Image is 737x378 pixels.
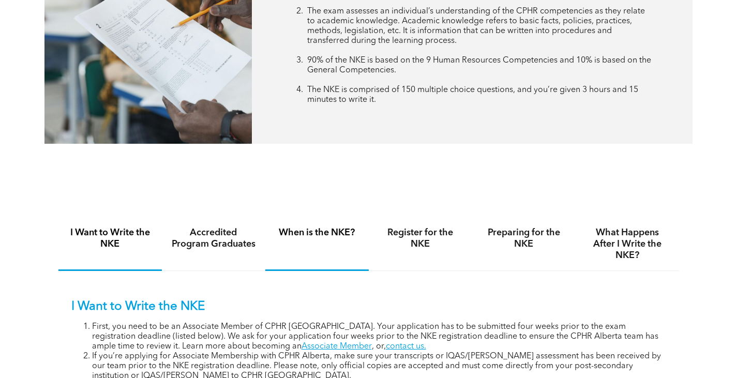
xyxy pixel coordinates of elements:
h4: When is the NKE? [275,227,359,238]
li: First, you need to be an Associate Member of CPHR [GEOGRAPHIC_DATA]. Your application has to be s... [92,322,666,352]
span: The NKE is comprised of 150 multiple choice questions, and you’re given 3 hours and 15 minutes to... [307,86,638,104]
a: contact us. [386,342,426,351]
span: The exam assesses an individual’s understanding of the CPHR competencies as they relate to academ... [307,7,645,45]
h4: What Happens After I Write the NKE? [585,227,670,261]
h4: Register for the NKE [378,227,463,250]
h4: Accredited Program Graduates [171,227,256,250]
h4: I Want to Write the NKE [68,227,153,250]
p: I Want to Write the NKE [71,299,666,314]
span: 90% of the NKE is based on the 9 Human Resources Competencies and 10% is based on the General Com... [307,56,651,74]
h4: Preparing for the NKE [482,227,566,250]
a: Associate Member [302,342,372,351]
